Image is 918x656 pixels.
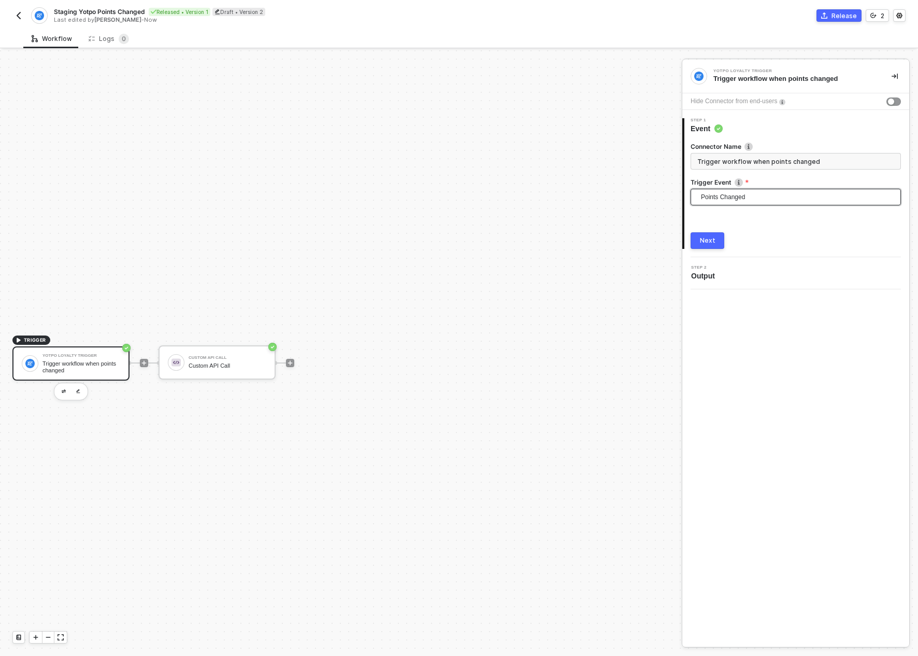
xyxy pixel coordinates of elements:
span: icon-settings [896,12,902,19]
span: icon-edit [214,9,220,15]
button: Release [816,9,862,22]
input: Enter description [691,153,901,170]
div: 2 [881,11,884,20]
span: Points Changed [701,189,895,205]
sup: 0 [119,34,129,44]
div: Custom API Call [189,356,266,360]
div: Custom API Call [189,362,266,369]
span: [PERSON_NAME] [94,16,141,23]
div: Trigger workflow when points changed [42,360,120,373]
span: Step 2 [691,266,719,270]
span: icon-success-page [268,343,277,351]
span: icon-success-page [122,344,131,352]
span: icon-play [33,634,39,640]
button: 2 [866,9,889,22]
div: Release [831,11,857,20]
img: icon-info [744,143,753,151]
img: edit-cred [76,389,80,394]
span: icon-commerce [821,12,827,19]
div: Yotpo Loyalty Trigger [713,69,869,73]
div: Hide Connector from end-users [691,96,777,106]
span: icon-collapse-right [892,73,898,79]
img: integration-icon [694,72,704,81]
div: Draft • Version 2 [212,8,265,16]
button: edit-cred [72,385,84,398]
img: edit-cred [62,389,66,393]
span: Staging Yotpo Points Changed [54,7,145,16]
img: icon-info [735,178,743,187]
span: Event [691,123,723,134]
span: icon-play [16,337,22,343]
button: Next [691,232,724,249]
span: icon-play [287,360,293,366]
span: icon-play [141,360,147,366]
label: Connector Name [691,142,901,151]
img: icon [171,358,181,367]
div: Trigger workflow when points changed [713,74,875,83]
label: Trigger Event [691,178,901,187]
div: Next [700,236,715,245]
div: Step 1Event Connector Nameicon-infoTrigger Eventicon-infoPoints ChangedNext [682,118,909,249]
span: TRIGGER [24,336,46,344]
div: Released • Version 1 [149,8,210,16]
div: Logs [89,34,129,44]
span: Step 1 [691,118,723,122]
span: Output [691,271,719,281]
button: edit-cred [58,385,70,398]
button: back [12,9,25,22]
div: Yotpo Loyalty Trigger [42,354,120,358]
span: icon-expand [58,634,64,640]
img: back [15,11,23,20]
span: icon-versioning [870,12,877,19]
div: Last edited by - Now [54,16,458,24]
span: icon-minus [45,634,51,640]
img: integration-icon [35,11,44,20]
img: icon [25,359,35,368]
img: icon-info [779,99,785,105]
div: Workflow [32,35,72,43]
